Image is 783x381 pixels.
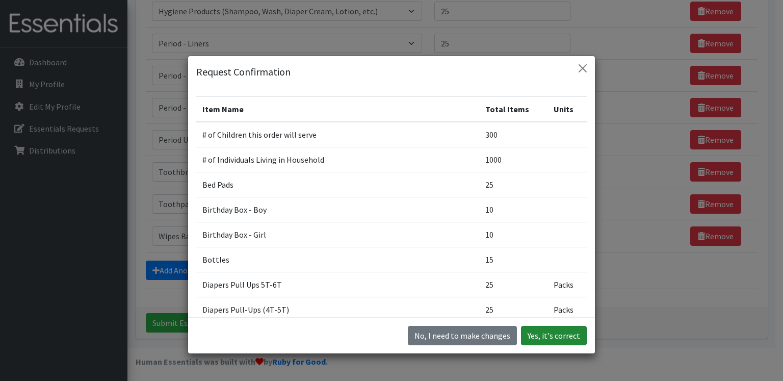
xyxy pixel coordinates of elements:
td: # of Children this order will serve [196,122,479,147]
button: Close [575,60,591,77]
td: 1000 [479,147,547,172]
td: 300 [479,122,547,147]
td: 10 [479,222,547,247]
th: Total Items [479,97,547,122]
h5: Request Confirmation [196,64,291,80]
button: No I need to make changes [408,326,517,345]
td: 15 [479,247,547,272]
td: 10 [479,197,547,222]
td: Bed Pads [196,172,479,197]
td: Packs [547,272,587,297]
td: Diapers Pull-Ups (4T-5T) [196,297,479,322]
td: 25 [479,297,547,322]
td: # of Individuals Living in Household [196,147,479,172]
td: Packs [547,297,587,322]
td: Bottles [196,247,479,272]
td: Birthday Box - Girl [196,222,479,247]
td: Diapers Pull Ups 5T-6T [196,272,479,297]
td: 25 [479,272,547,297]
td: Birthday Box - Boy [196,197,479,222]
th: Units [547,97,587,122]
th: Item Name [196,97,479,122]
td: 25 [479,172,547,197]
button: Yes, it's correct [521,326,587,345]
